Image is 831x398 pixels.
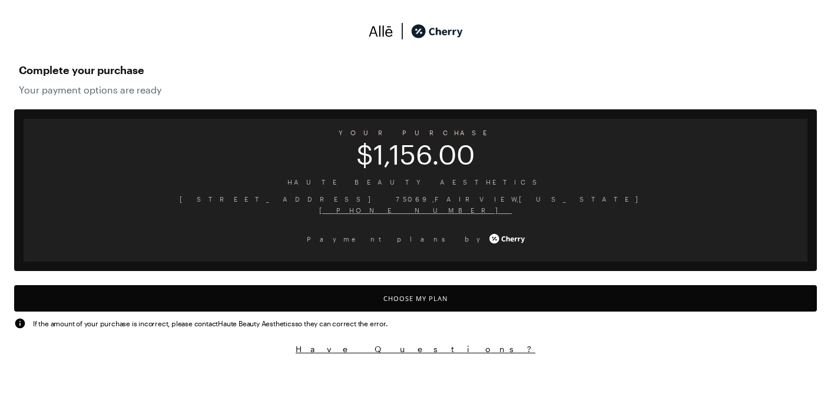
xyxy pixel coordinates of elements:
[14,343,817,354] button: Have Questions?
[19,61,812,79] span: Complete your purchase
[33,318,388,329] span: If the amount of your purchase is incorrect, please contact Haute Beauty Aesthetics so they can c...
[33,193,798,205] span: [STREET_ADDRESS] 75069 , FAIRVIEW , [US_STATE]
[24,125,807,141] span: YOUR PURCHASE
[489,230,525,248] img: cherry_white_logo-JPerc-yG.svg
[411,22,463,40] img: cherry_black_logo-DrOE_MJI.svg
[19,84,812,95] span: Your payment options are ready
[14,285,817,312] button: Choose My Plan
[33,205,798,216] span: [PHONE_NUMBER]
[24,146,807,162] span: $1,156.00
[307,233,487,245] span: Payment plans by
[33,176,798,188] span: Haute Beauty Aesthetics
[393,22,411,40] img: svg%3e
[369,22,393,40] img: svg%3e
[14,317,26,329] img: svg%3e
